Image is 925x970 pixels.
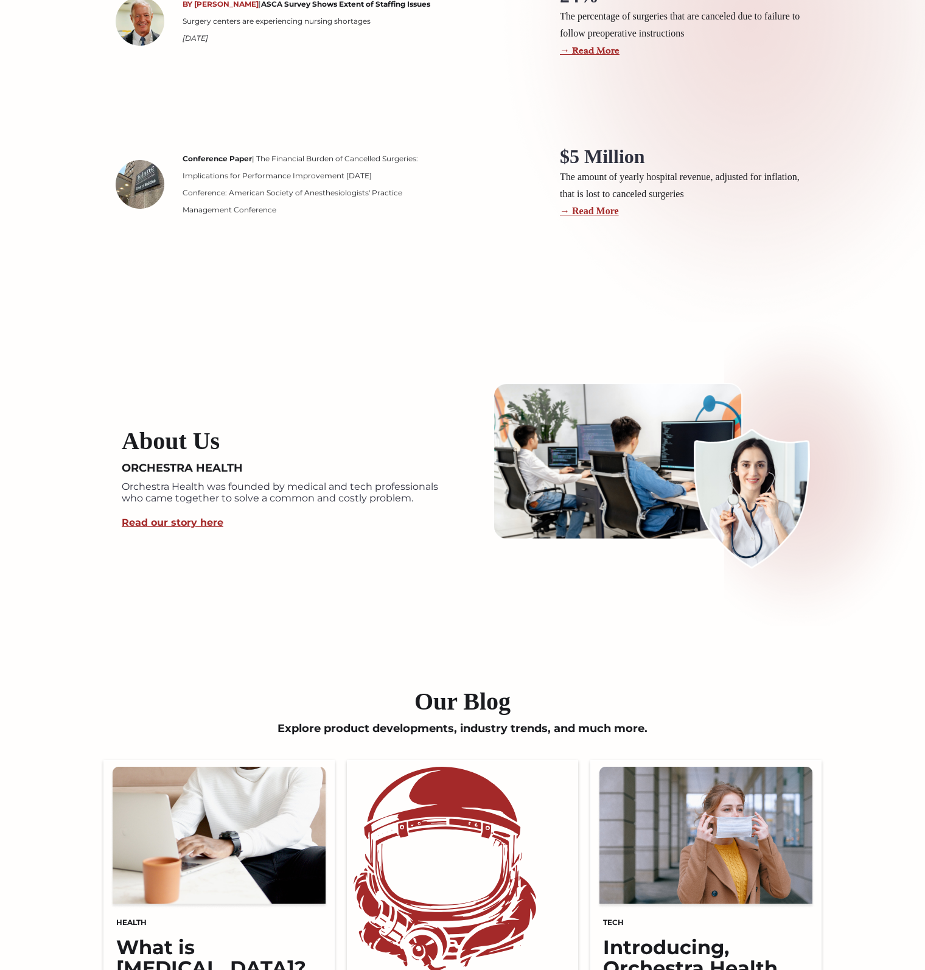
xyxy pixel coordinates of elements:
a: → Read More [560,206,619,216]
a: Read our story here [122,517,223,528]
em: [DATE] [183,33,208,43]
div: The percentage of surgeries that are canceled due to failure to follow preoperative instructions [560,8,815,42]
div: Explore product developments, industry trends, and much more. [97,722,828,760]
h2: Our Blog [97,687,828,716]
div: Health [110,914,328,931]
a: → Read More [560,44,620,57]
h4: About Us [122,427,220,456]
div: ORCHESTRA HEALTH [122,462,243,475]
img: Introducing, Orchestra Health [597,767,815,909]
div: Tech [597,914,815,931]
div: The amount of yearly hospital revenue, adjusted for inflation, that is lost to canceled surgeries [560,169,815,203]
div: | The Financial Burden of Cancelled Surgeries: Implications for Performance Improvement [DATE] Co... [176,150,444,218]
strong: $5 Million [560,145,645,167]
strong: Conference Paper [183,154,252,163]
p: Orchestra Health was founded by medical and tech professionals who came together to solve a commo... [122,481,450,504]
img: What is Perioperative Care? [110,767,328,909]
